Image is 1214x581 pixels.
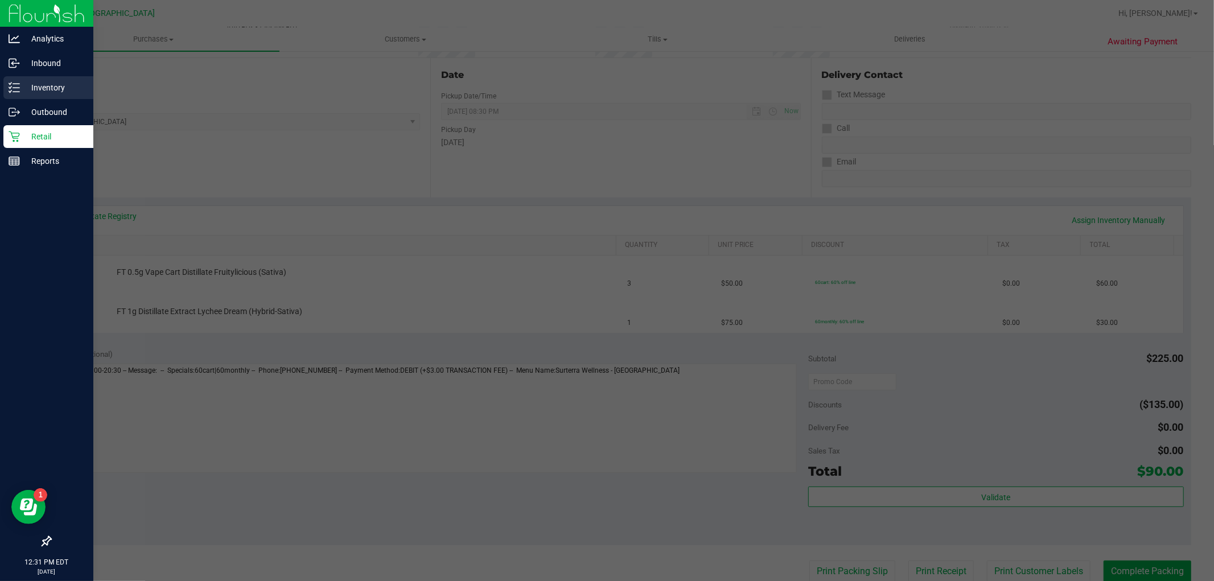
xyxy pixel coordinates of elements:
[20,154,88,168] p: Reports
[34,488,47,502] iframe: Resource center unread badge
[9,82,20,93] inline-svg: Inventory
[9,106,20,118] inline-svg: Outbound
[9,33,20,44] inline-svg: Analytics
[5,557,88,567] p: 12:31 PM EDT
[9,57,20,69] inline-svg: Inbound
[20,130,88,143] p: Retail
[11,490,46,524] iframe: Resource center
[9,131,20,142] inline-svg: Retail
[5,567,88,576] p: [DATE]
[20,32,88,46] p: Analytics
[20,81,88,94] p: Inventory
[20,56,88,70] p: Inbound
[9,155,20,167] inline-svg: Reports
[20,105,88,119] p: Outbound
